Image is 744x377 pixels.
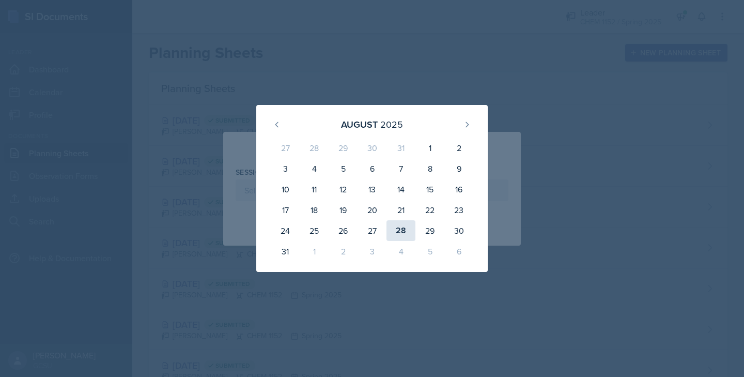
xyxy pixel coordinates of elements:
div: 4 [386,241,415,262]
div: 6 [444,241,473,262]
div: 27 [271,138,300,158]
div: 28 [386,220,415,241]
div: 4 [300,158,329,179]
div: 13 [358,179,386,200]
div: 9 [444,158,473,179]
div: 30 [444,220,473,241]
div: 17 [271,200,300,220]
div: 24 [271,220,300,241]
div: 2025 [380,117,403,131]
div: 19 [329,200,358,220]
div: 30 [358,138,386,158]
div: 21 [386,200,415,220]
div: 26 [329,220,358,241]
div: 16 [444,179,473,200]
div: 8 [415,158,444,179]
div: 23 [444,200,473,220]
div: 5 [415,241,444,262]
div: 14 [386,179,415,200]
div: 29 [329,138,358,158]
div: 2 [329,241,358,262]
div: 6 [358,158,386,179]
div: 5 [329,158,358,179]
div: 25 [300,220,329,241]
div: 3 [271,158,300,179]
div: 11 [300,179,329,200]
div: 31 [271,241,300,262]
div: August [341,117,378,131]
div: 20 [358,200,386,220]
div: 18 [300,200,329,220]
div: 1 [300,241,329,262]
div: 29 [415,220,444,241]
div: 27 [358,220,386,241]
div: 1 [415,138,444,158]
div: 15 [415,179,444,200]
div: 10 [271,179,300,200]
div: 22 [415,200,444,220]
div: 28 [300,138,329,158]
div: 12 [329,179,358,200]
div: 7 [386,158,415,179]
div: 31 [386,138,415,158]
div: 3 [358,241,386,262]
div: 2 [444,138,473,158]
